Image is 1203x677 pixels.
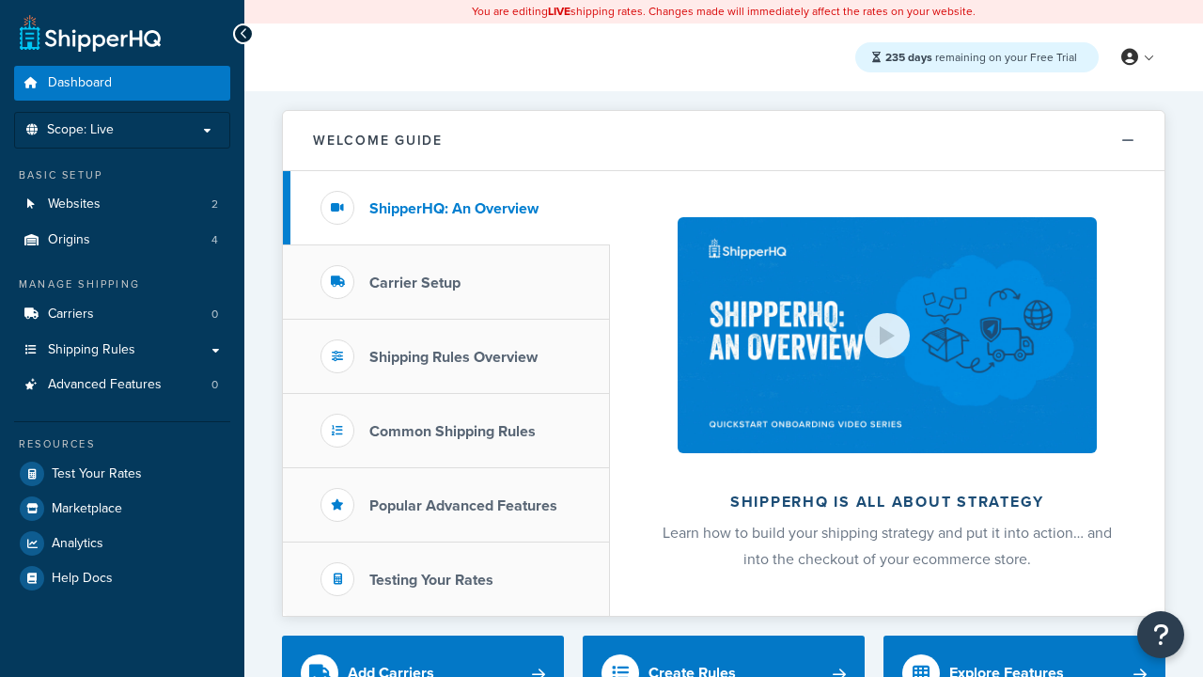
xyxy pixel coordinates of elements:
[14,333,230,368] a: Shipping Rules
[211,232,218,248] span: 4
[14,187,230,222] li: Websites
[14,527,230,560] a: Analytics
[548,3,570,20] b: LIVE
[14,297,230,332] a: Carriers0
[14,223,230,258] li: Origins
[14,276,230,292] div: Manage Shipping
[47,122,114,138] span: Scope: Live
[211,307,218,323] span: 0
[52,466,142,482] span: Test Your Rates
[52,536,103,552] span: Analytics
[14,561,230,595] a: Help Docs
[48,75,112,91] span: Dashboard
[313,134,443,148] h2: Welcome Guide
[14,187,230,222] a: Websites2
[14,368,230,402] li: Advanced Features
[14,492,230,526] a: Marketplace
[14,368,230,402] a: Advanced Features0
[48,307,94,323] span: Carriers
[678,217,1097,453] img: ShipperHQ is all about strategy
[48,197,101,213] span: Websites
[369,200,539,217] h3: ShipperHQ: An Overview
[211,377,218,393] span: 0
[1137,611,1184,658] button: Open Resource Center
[48,377,162,393] span: Advanced Features
[52,501,122,517] span: Marketplace
[369,275,461,291] h3: Carrier Setup
[14,66,230,101] a: Dashboard
[283,111,1164,171] button: Welcome Guide
[369,349,538,366] h3: Shipping Rules Overview
[369,497,557,514] h3: Popular Advanced Features
[369,423,536,440] h3: Common Shipping Rules
[48,232,90,248] span: Origins
[48,342,135,358] span: Shipping Rules
[14,297,230,332] li: Carriers
[885,49,1077,66] span: remaining on your Free Trial
[14,457,230,491] a: Test Your Rates
[660,494,1115,511] h2: ShipperHQ is all about strategy
[211,197,218,213] span: 2
[663,522,1112,570] span: Learn how to build your shipping strategy and put it into action… and into the checkout of your e...
[14,167,230,183] div: Basic Setup
[14,223,230,258] a: Origins4
[14,436,230,452] div: Resources
[52,571,113,587] span: Help Docs
[369,572,493,589] h3: Testing Your Rates
[885,49,932,66] strong: 235 days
